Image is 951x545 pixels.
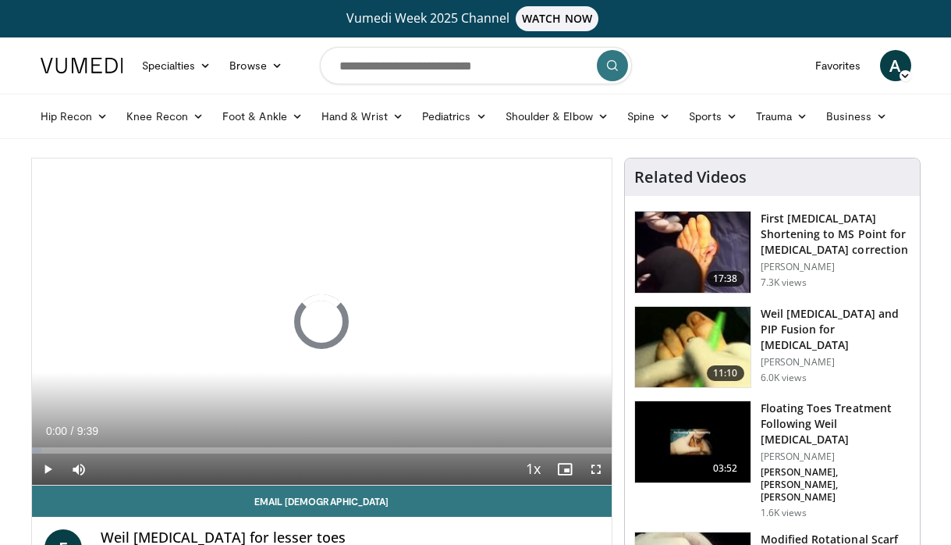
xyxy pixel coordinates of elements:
a: Spine [618,101,680,132]
span: 11:10 [707,365,744,381]
span: / [71,425,74,437]
button: Play [32,454,63,485]
p: 7.3K views [761,276,807,289]
img: Parekh_Claw_toe_with_smart_toe_100011694_1.jpg.150x105_q85_crop-smart_upscale.jpg [635,307,751,388]
h3: First [MEDICAL_DATA] Shortening to MS Point for [MEDICAL_DATA] correction [761,211,910,258]
a: 03:52 Floating Toes Treatment Following Weil [MEDICAL_DATA] [PERSON_NAME] [PERSON_NAME], [PERSON_... [634,401,910,519]
h3: Weil [MEDICAL_DATA] and PIP Fusion for [MEDICAL_DATA] [761,306,910,353]
p: 6.0K views [761,372,807,384]
span: 17:38 [707,271,744,287]
span: 03:52 [707,461,744,476]
a: Pediatrics [413,101,496,132]
a: Foot & Ankle [213,101,312,132]
div: Progress Bar [32,447,612,454]
a: Hand & Wrist [312,101,413,132]
span: WATCH NOW [516,6,598,31]
img: e8727479-caec-40c0-98c7-fd03fd20de59.150x105_q85_crop-smart_upscale.jpg [635,401,751,483]
a: 11:10 Weil [MEDICAL_DATA] and PIP Fusion for [MEDICAL_DATA] [PERSON_NAME] 6.0K views [634,306,910,389]
a: Email [DEMOGRAPHIC_DATA] [32,486,612,517]
a: Trauma [747,101,818,132]
button: Fullscreen [580,454,612,485]
a: Business [817,101,896,132]
a: 17:38 First [MEDICAL_DATA] Shortening to MS Point for [MEDICAL_DATA] correction [PERSON_NAME] 7.3... [634,211,910,294]
video-js: Video Player [32,159,612,486]
a: Knee Recon [117,101,213,132]
a: Shoulder & Elbow [496,101,618,132]
p: [PERSON_NAME] [761,261,910,273]
button: Enable picture-in-picture mode [549,454,580,485]
a: A [880,50,911,81]
input: Search topics, interventions [320,47,632,84]
span: 0:00 [46,425,67,437]
button: Playback Rate [518,454,549,485]
a: Hip Recon [31,101,118,132]
p: [PERSON_NAME], [PERSON_NAME], [PERSON_NAME] [761,466,910,504]
h4: Related Videos [634,168,747,187]
span: 9:39 [77,425,98,437]
p: 1.6K views [761,507,807,519]
a: Sports [680,101,747,132]
img: VuMedi Logo [41,58,123,73]
a: Browse [220,50,292,81]
img: xX2wXF35FJtYfXNX5hMDoxOjBrOw-uIx_1.150x105_q85_crop-smart_upscale.jpg [635,212,751,293]
p: [PERSON_NAME] [761,451,910,463]
p: [PERSON_NAME] [761,356,910,369]
button: Mute [63,454,94,485]
a: Vumedi Week 2025 ChannelWATCH NOW [43,6,909,31]
a: Specialties [133,50,221,81]
a: Favorites [806,50,871,81]
h3: Floating Toes Treatment Following Weil [MEDICAL_DATA] [761,401,910,447]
